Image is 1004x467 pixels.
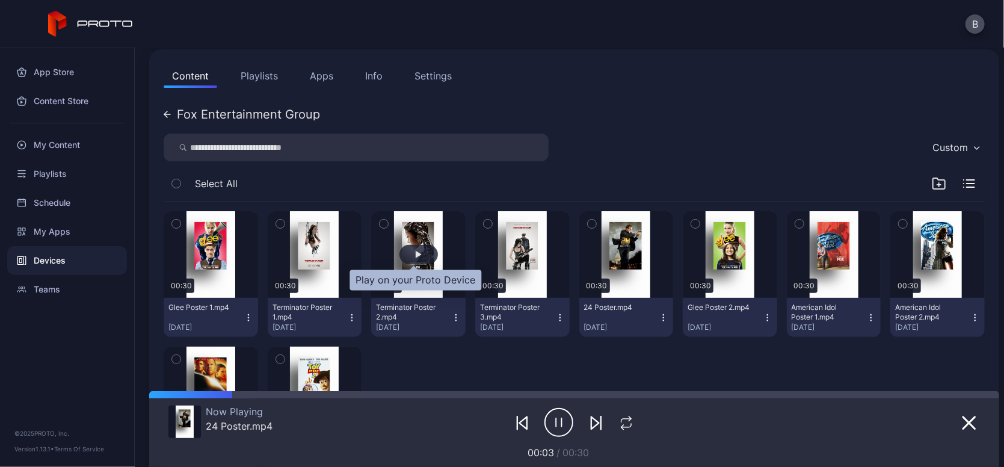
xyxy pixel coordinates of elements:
[206,406,273,418] div: Now Playing
[7,131,127,159] a: My Content
[7,188,127,217] a: Schedule
[350,270,482,291] div: Play on your Proto Device
[556,447,560,459] span: /
[7,275,127,304] a: Teams
[792,303,858,322] div: American Idol Poster 1.mp4
[895,303,961,322] div: American Idol Poster 2.mp4
[195,176,238,191] span: Select All
[688,323,763,332] div: [DATE]
[14,445,54,453] span: Version 1.13.1 •
[406,64,460,88] button: Settings
[683,298,777,337] button: Glee Poster 2.mp4[DATE]
[376,323,451,332] div: [DATE]
[168,323,244,332] div: [DATE]
[966,14,985,34] button: B
[562,447,589,459] span: 00:30
[480,303,546,322] div: Terminator Poster 3.mp4
[365,69,383,83] div: Info
[890,298,985,337] button: American Idol Poster 2.mp4[DATE]
[164,64,217,88] button: Content
[268,298,362,337] button: Terminator Poster 1.mp4[DATE]
[7,58,127,87] a: App Store
[579,298,674,337] button: 24 Poster.mp4[DATE]
[475,298,570,337] button: Terminator Poster 3.mp4[DATE]
[164,298,258,337] button: Glee Poster 1.mp4[DATE]
[584,323,659,332] div: [DATE]
[301,64,342,88] button: Apps
[177,108,320,120] div: Fox Entertainment Group
[7,217,127,246] a: My Apps
[232,64,286,88] button: Playlists
[926,134,985,161] button: Custom
[7,159,127,188] a: Playlists
[54,445,104,453] a: Terms Of Service
[688,303,754,312] div: Glee Poster 2.mp4
[371,298,466,337] button: Terminator Poster 2.mp4[DATE]
[787,298,881,337] button: American Idol Poster 1.mp4[DATE]
[206,420,273,432] div: 24 Poster.mp4
[584,303,650,312] div: 24 Poster.mp4
[414,69,452,83] div: Settings
[357,64,391,88] button: Info
[14,428,120,438] div: © 2025 PROTO, Inc.
[273,303,339,322] div: Terminator Poster 1.mp4
[168,303,235,312] div: Glee Poster 1.mp4
[273,323,348,332] div: [DATE]
[7,246,127,275] a: Devices
[895,323,970,332] div: [DATE]
[528,447,554,459] span: 00:03
[7,87,127,116] a: Content Store
[480,323,555,332] div: [DATE]
[932,141,968,153] div: Custom
[792,323,867,332] div: [DATE]
[376,303,442,322] div: Terminator Poster 2.mp4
